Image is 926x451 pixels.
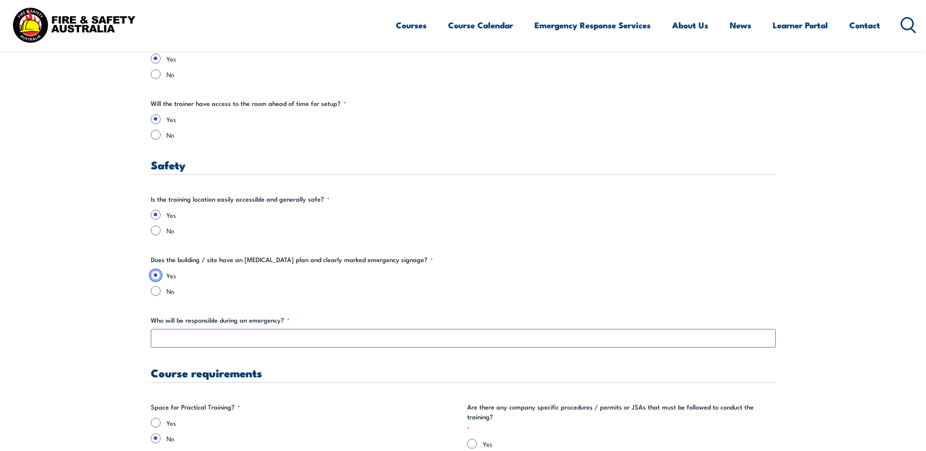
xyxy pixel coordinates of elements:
label: Yes [166,270,776,280]
legend: Will the trainer have access to the room ahead of time for setup? [151,99,346,108]
a: Learner Portal [773,12,828,38]
h3: Safety [151,159,776,170]
a: News [730,12,751,38]
label: Yes [483,439,776,449]
a: Contact [849,12,880,38]
label: No [166,130,776,140]
h3: Course requirements [151,367,776,378]
label: Yes [166,54,776,63]
legend: Does the building / site have an [MEDICAL_DATA] plan and clearly marked emergency signage? [151,255,433,265]
label: Yes [166,114,776,124]
label: Yes [166,418,459,428]
a: About Us [672,12,708,38]
label: No [166,286,776,296]
legend: Space for Practical Training? [151,402,240,412]
a: Emergency Response Services [535,12,651,38]
a: Courses [396,12,427,38]
label: Yes [166,210,776,220]
legend: Are there any company specific procedures / permits or JSAs that must be followed to conduct the ... [467,402,776,433]
legend: Is the training location easily accessible and generally safe? [151,194,329,204]
label: No [166,69,776,79]
label: Who will be responsible during an emergency? [151,315,776,325]
a: Course Calendar [448,12,513,38]
label: No [166,225,776,235]
label: No [166,433,459,443]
